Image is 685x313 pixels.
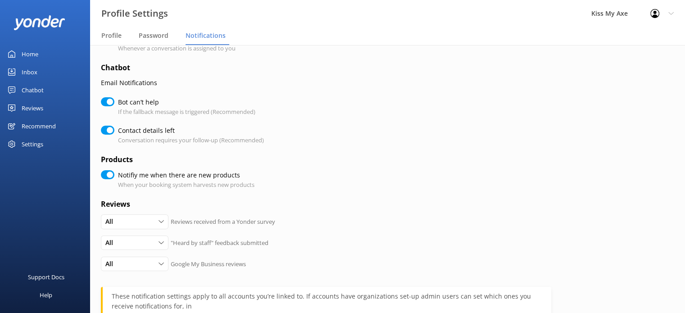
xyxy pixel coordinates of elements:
p: When your booking system harvests new products [118,180,254,190]
div: Support Docs [28,268,64,286]
p: "Heard by staff" feedback submitted [171,238,268,248]
div: Home [22,45,38,63]
h4: Products [101,154,551,166]
label: Bot can’t help [118,97,251,107]
p: Email Notifications [101,78,551,88]
label: Contact details left [118,126,259,136]
span: All [105,217,118,227]
div: Recommend [22,117,56,135]
div: Chatbot [22,81,44,99]
div: Settings [22,135,43,153]
img: yonder-white-logo.png [14,15,65,30]
div: Inbox [22,63,37,81]
div: These notification settings apply to all accounts you’re linked to. If accounts have organization... [112,291,542,311]
p: If the fallback message is triggered (Recommended) [118,107,255,117]
span: Password [139,31,168,40]
span: Profile [101,31,122,40]
h4: Chatbot [101,62,551,74]
p: Google My Business reviews [171,259,246,269]
p: Whenever a conversation is assigned to you [118,44,236,53]
span: All [105,238,118,248]
h3: Profile Settings [101,6,168,21]
p: Conversation requires your follow-up (Recommended) [118,136,264,145]
label: Notifiy me when there are new products [118,170,250,180]
div: Help [40,286,52,304]
p: Reviews received from a Yonder survey [171,217,275,227]
span: All [105,259,118,269]
div: Reviews [22,99,43,117]
h4: Reviews [101,199,551,210]
span: Notifications [186,31,226,40]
